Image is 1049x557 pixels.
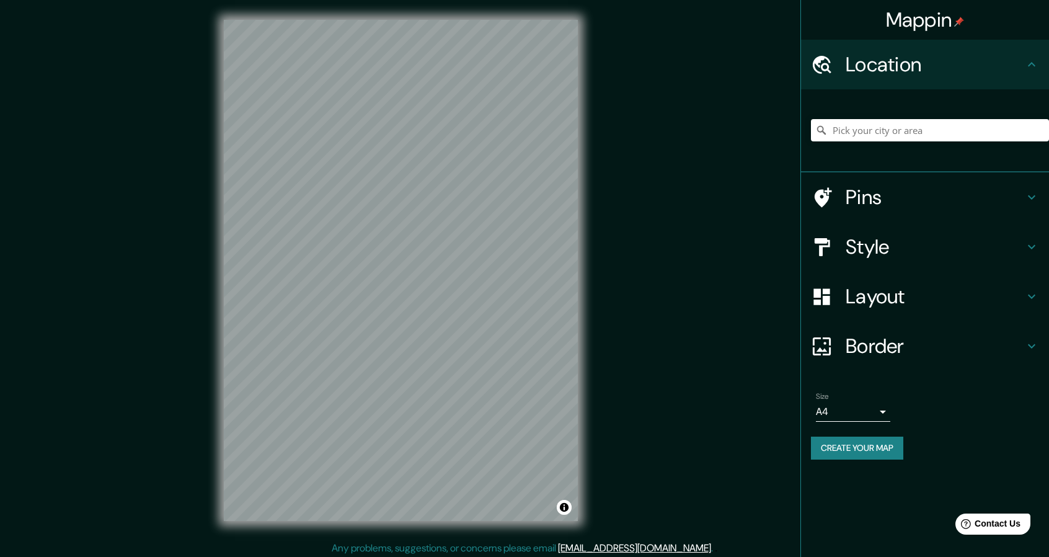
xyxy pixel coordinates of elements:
[801,272,1049,321] div: Layout
[939,509,1035,543] iframe: Help widget launcher
[801,172,1049,222] div: Pins
[846,185,1024,210] h4: Pins
[816,402,890,422] div: A4
[801,321,1049,371] div: Border
[713,541,715,556] div: .
[332,541,713,556] p: Any problems, suggestions, or concerns please email .
[715,541,717,556] div: .
[816,391,829,402] label: Size
[886,7,965,32] h4: Mappin
[557,500,572,515] button: Toggle attribution
[811,119,1049,141] input: Pick your city or area
[846,234,1024,259] h4: Style
[224,20,578,521] canvas: Map
[954,17,964,27] img: pin-icon.png
[846,334,1024,359] h4: Border
[801,222,1049,272] div: Style
[846,284,1024,309] h4: Layout
[811,437,903,460] button: Create your map
[558,541,711,555] a: [EMAIL_ADDRESS][DOMAIN_NAME]
[801,40,1049,89] div: Location
[846,52,1024,77] h4: Location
